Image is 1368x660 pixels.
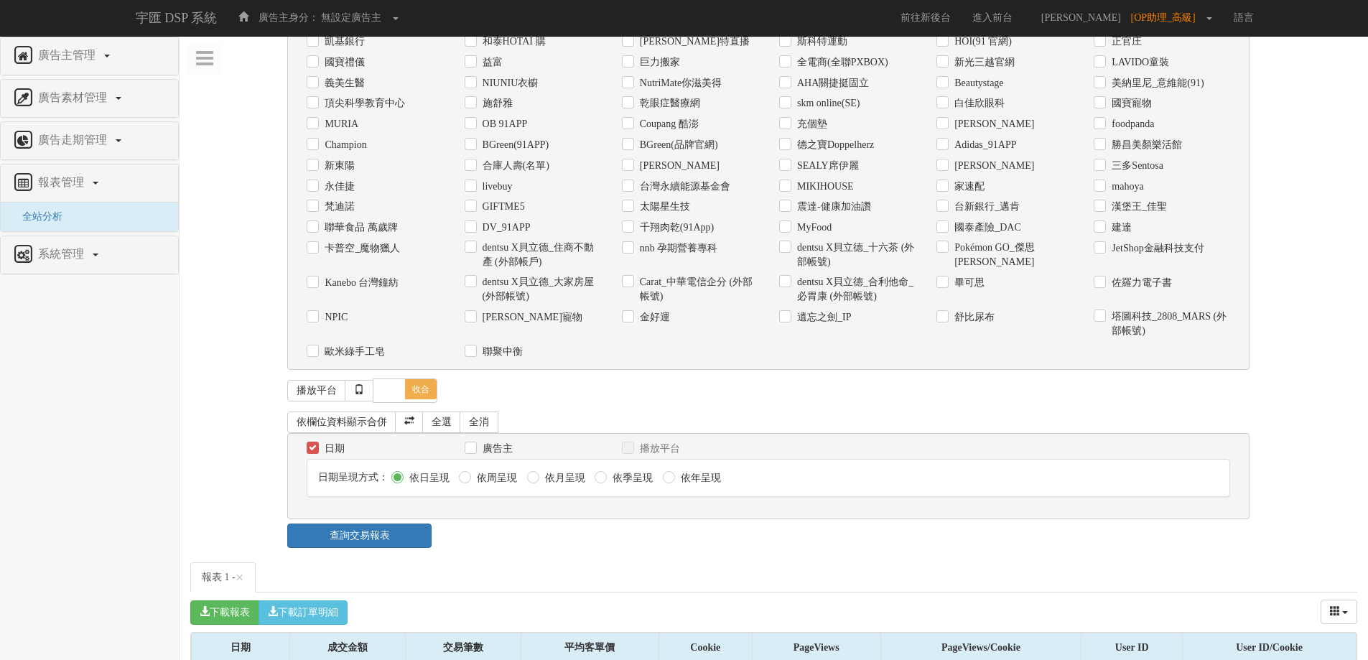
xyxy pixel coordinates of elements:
[479,96,513,111] label: 施舒雅
[794,34,847,49] label: 斯科特運動
[321,220,398,235] label: 聯華食品 萬歲牌
[794,180,854,194] label: MIKIHOUSE
[321,96,405,111] label: 頂尖科學教育中心
[321,12,381,23] span: 無設定廣告主
[794,275,915,304] label: dentsu X貝立德_合利他命_必胃康 (外部帳號)
[636,241,718,256] label: nnb 孕期營養專科
[1108,55,1169,70] label: LAVIDO童裝
[636,220,714,235] label: 千翔肉乾(91App)
[318,472,388,483] span: 日期呈現方式：
[794,76,869,90] label: AHA關捷挺固立
[1108,220,1132,235] label: 建達
[11,172,167,195] a: 報表管理
[11,87,167,110] a: 廣告素材管理
[1108,159,1163,173] label: 三多Sentosa
[321,310,348,325] label: NPIC
[34,176,91,188] span: 報表管理
[636,138,718,152] label: BGreen(品牌官網)
[1131,12,1203,23] span: [OP助理_高級]
[636,275,758,304] label: Carat_中華電信企分 (外部帳號)
[11,243,167,266] a: 系統管理
[636,159,720,173] label: [PERSON_NAME]
[1108,241,1204,256] label: JetShop金融科技支付
[951,76,1003,90] label: Beautystage
[190,600,259,625] button: 下載報表
[321,55,365,70] label: 國寶禮儀
[951,138,1016,152] label: Adidas_91APP
[259,600,348,625] button: 下載訂單明細
[34,248,91,260] span: 系統管理
[479,34,546,49] label: 和泰HOTAI 購
[794,310,851,325] label: 遺忘之劍_IP
[1034,12,1128,23] span: [PERSON_NAME]
[479,200,525,214] label: GIFTME5
[479,180,513,194] label: livebuy
[951,310,995,325] label: 舒比尿布
[636,96,700,111] label: 乾眼症醫療網
[479,241,600,269] label: dentsu X貝立德_住商不動產 (外部帳戶)
[479,310,582,325] label: [PERSON_NAME]寵物
[321,159,355,173] label: 新東陽
[11,129,167,152] a: 廣告走期管理
[479,220,531,235] label: DV_91APP
[609,471,653,485] label: 依季呈現
[321,241,400,256] label: 卡普空_魔物獵人
[794,220,832,235] label: MyFood
[1108,96,1152,111] label: 國寶寵物
[473,471,517,485] label: 依周呈現
[794,200,871,214] label: 震達-健康加油讚
[951,220,1021,235] label: 國泰產險_DAC
[636,76,722,90] label: NutriMate你滋美得
[636,117,699,131] label: Coupang 酷澎
[321,345,385,359] label: 歐米綠手工皂
[287,524,432,548] a: 查詢交易報表
[321,442,345,456] label: 日期
[1108,180,1143,194] label: mahoya
[1108,200,1167,214] label: 漢堡王_佳聖
[636,55,680,70] label: 巨力搬家
[951,200,1020,214] label: 台新銀行_邁肯
[677,471,721,485] label: 依年呈現
[34,49,103,61] span: 廣告主管理
[321,276,399,290] label: Kanebo 台灣鐘紡
[321,76,365,90] label: 義美生醫
[951,117,1034,131] label: [PERSON_NAME]
[636,180,730,194] label: 台灣永續能源基金會
[951,276,985,290] label: 畢可思
[951,180,985,194] label: 家速配
[1321,600,1358,624] button: columns
[951,159,1034,173] label: [PERSON_NAME]
[11,211,62,222] a: 全站分析
[479,76,539,90] label: NIUNIU衣櫥
[321,180,355,194] label: 永佳捷
[794,117,827,131] label: 充個墊
[794,159,859,173] label: SEALY席伊麗
[321,34,365,49] label: 凱基銀行
[11,45,167,68] a: 廣告主管理
[236,570,244,585] button: Close
[951,55,1015,70] label: 新光三越官網
[636,310,670,325] label: 金好運
[479,345,523,359] label: 聯聚中衡
[541,471,585,485] label: 依月呈現
[479,159,549,173] label: 合庫人壽(名單)
[479,55,503,70] label: 益富
[190,562,256,592] a: 報表 1 -
[405,379,437,399] span: 收合
[479,117,528,131] label: OB 91APP
[636,442,680,456] label: 播放平台
[321,117,358,131] label: MURIA
[259,12,319,23] span: 廣告主身分：
[1108,276,1172,290] label: 佐羅力電子書
[479,442,513,456] label: 廣告主
[34,91,114,103] span: 廣告素材管理
[951,96,1005,111] label: 白佳欣眼科
[794,138,874,152] label: 德之寶Doppelherz
[1108,310,1229,338] label: 塔圖科技_2808_MARS (外部帳號)
[951,241,1072,269] label: Pokémon GO_傑思[PERSON_NAME]
[794,55,888,70] label: 全電商(全聯PXBOX)
[479,275,600,304] label: dentsu X貝立德_大家房屋 (外部帳號)
[1108,138,1182,152] label: 勝昌美顏樂活館
[794,96,860,111] label: skm online(SE)
[422,412,461,433] a: 全選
